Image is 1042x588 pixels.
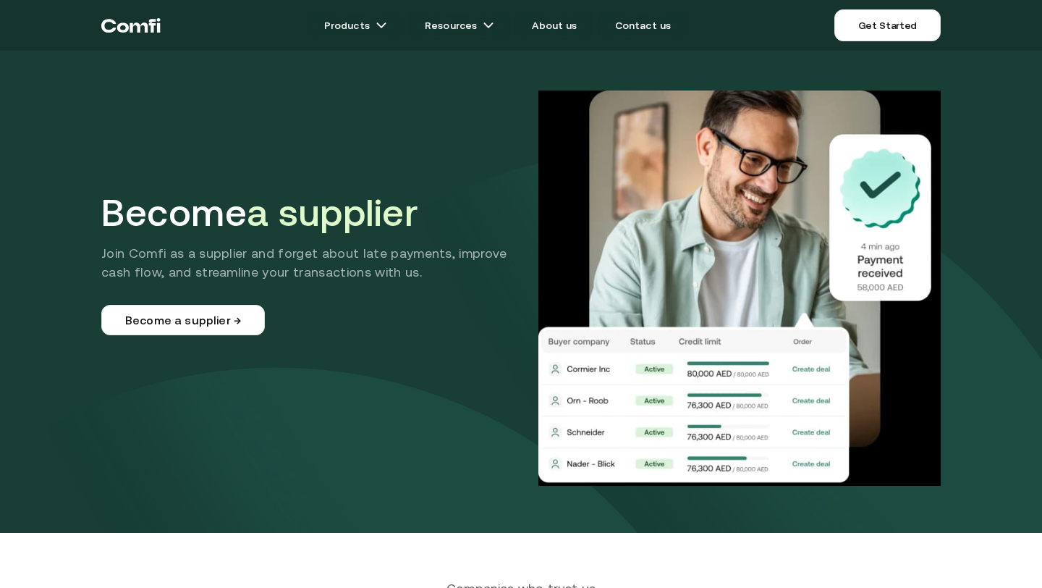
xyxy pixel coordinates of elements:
[514,11,594,40] a: About us
[834,9,941,41] a: Get Started
[376,20,387,31] img: arrow icons
[101,244,525,282] p: Join Comfi as a supplier and forget about late payments, improve cash flow, and streamline your t...
[483,20,494,31] img: arrow icons
[307,11,404,40] a: Productsarrow icons
[101,4,161,47] a: Return to the top of the Comfi home page
[247,191,418,234] span: a supplier
[101,190,525,235] h1: Become
[538,91,941,486] img: Supplier Hero Image
[101,305,265,335] a: Become a supplier →
[407,11,512,40] a: Resourcesarrow icons
[598,11,689,40] a: Contact us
